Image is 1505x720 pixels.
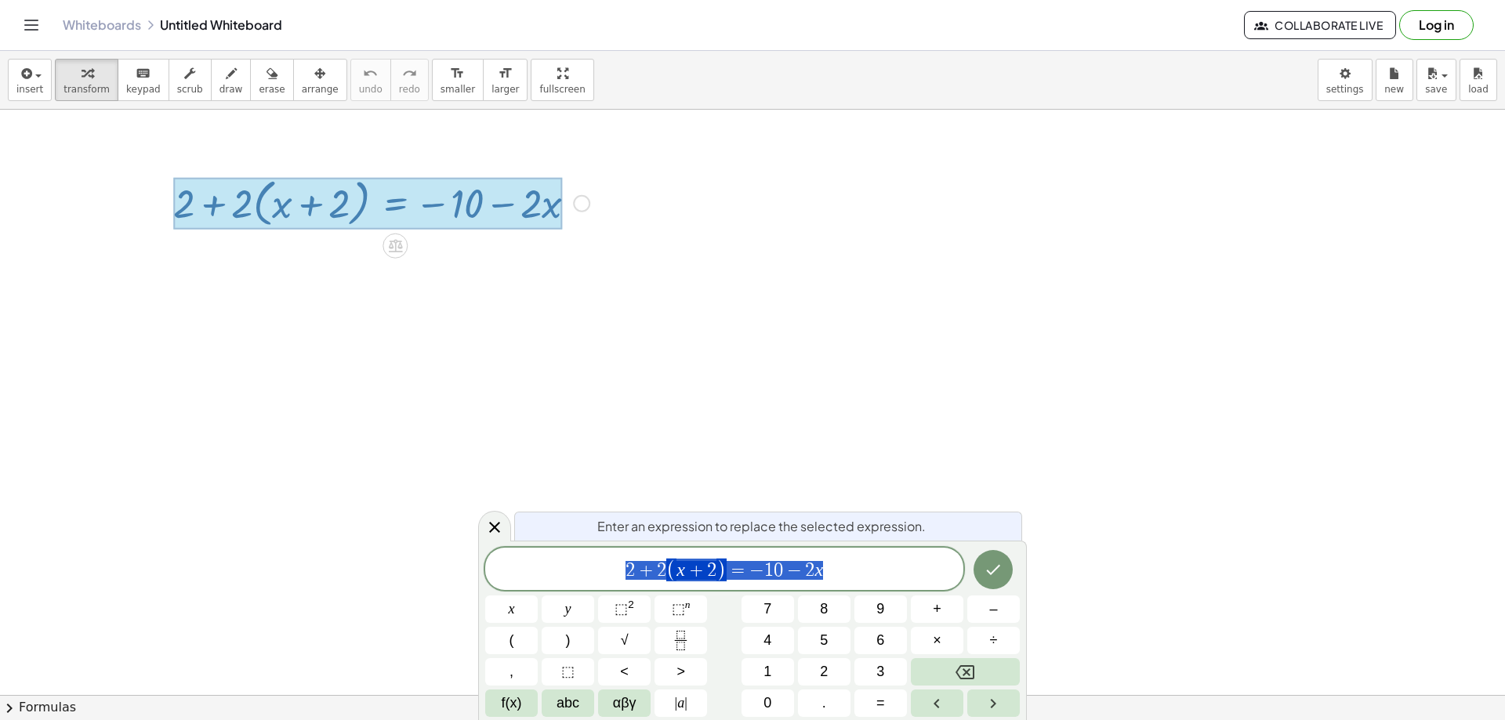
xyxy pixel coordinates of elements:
[55,59,118,101] button: transform
[990,630,998,651] span: ÷
[655,595,707,623] button: Superscript
[250,59,293,101] button: erase
[783,561,806,580] span: −
[876,630,884,651] span: 6
[727,561,749,580] span: =
[685,561,708,580] span: +
[707,561,716,580] span: 2
[974,550,1013,589] button: Done
[485,595,538,623] button: x
[1318,59,1373,101] button: settings
[655,627,707,654] button: Fraction
[854,595,907,623] button: 9
[742,689,794,717] button: 0
[967,627,1020,654] button: Divide
[763,661,771,682] span: 1
[177,84,203,95] span: scrub
[402,64,417,83] i: redo
[635,561,658,580] span: +
[676,661,685,682] span: >
[498,64,513,83] i: format_size
[814,559,823,580] var: x
[742,595,794,623] button: 7
[350,59,391,101] button: undoundo
[1376,59,1413,101] button: new
[383,233,408,259] div: Apply the same math to both sides of the equation
[483,59,528,101] button: format_sizelarger
[666,559,676,581] span: (
[798,658,850,686] button: 2
[820,599,828,620] span: 8
[655,689,707,717] button: Absolute value
[742,627,794,654] button: 4
[764,561,774,580] span: 1
[16,84,43,95] span: insert
[441,84,475,95] span: smaller
[542,595,594,623] button: y
[1460,59,1497,101] button: load
[542,658,594,686] button: Placeholder
[19,13,44,38] button: Toggle navigation
[1425,84,1447,95] span: save
[967,595,1020,623] button: Minus
[655,658,707,686] button: Greater than
[1244,11,1396,39] button: Collaborate Live
[219,84,243,95] span: draw
[542,689,594,717] button: Alphabet
[363,64,378,83] i: undo
[557,693,579,714] span: abc
[450,64,465,83] i: format_size
[136,64,150,83] i: keyboard
[565,599,571,620] span: y
[749,561,764,580] span: −
[763,630,771,651] span: 4
[1416,59,1456,101] button: save
[510,661,513,682] span: ,
[8,59,52,101] button: insert
[621,630,629,651] span: √
[598,689,651,717] button: Greek alphabet
[566,630,571,651] span: )
[598,627,651,654] button: Square root
[716,559,727,581] span: )
[684,695,687,711] span: |
[657,561,666,580] span: 2
[63,84,110,95] span: transform
[675,693,687,714] span: a
[876,661,884,682] span: 3
[510,630,514,651] span: (
[598,658,651,686] button: Less than
[798,689,850,717] button: .
[620,661,629,682] span: <
[432,59,484,101] button: format_sizesmaller
[820,630,828,651] span: 5
[485,658,538,686] button: ,
[63,17,141,33] a: Whiteboards
[763,599,771,620] span: 7
[805,561,814,580] span: 2
[989,599,997,620] span: –
[613,693,636,714] span: αβγ
[118,59,169,101] button: keyboardkeypad
[539,84,585,95] span: fullscreen
[933,630,941,651] span: ×
[685,599,691,610] sup: n
[876,693,885,714] span: =
[598,595,651,623] button: Squared
[302,84,339,95] span: arrange
[822,693,826,714] span: .
[798,627,850,654] button: 5
[1326,84,1364,95] span: settings
[1399,10,1474,40] button: Log in
[1257,18,1383,32] span: Collaborate Live
[911,595,963,623] button: Plus
[672,601,685,617] span: ⬚
[169,59,212,101] button: scrub
[798,595,850,623] button: 8
[126,84,161,95] span: keypad
[561,661,575,682] span: ⬚
[359,84,383,95] span: undo
[615,601,628,617] span: ⬚
[911,658,1020,686] button: Backspace
[211,59,252,101] button: draw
